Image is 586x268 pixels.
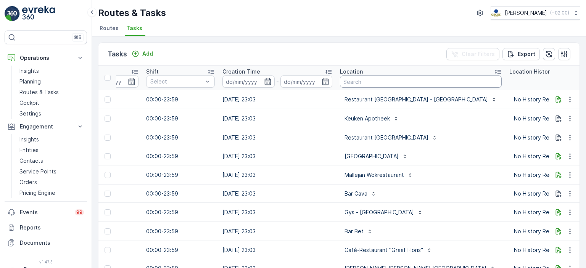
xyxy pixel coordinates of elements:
button: Gys - [GEOGRAPHIC_DATA] [340,206,428,218]
p: Café-Restaurant "Graaf Floris" [345,246,423,254]
p: Pricing Engine [19,189,55,197]
p: Service Points [19,168,56,175]
div: Toggle Row Selected [105,228,111,234]
td: 00:00-23:59 [142,128,219,147]
p: Routes & Tasks [19,88,59,96]
p: No History Records [514,190,573,197]
button: [GEOGRAPHIC_DATA] [340,150,412,162]
p: Add [142,50,153,58]
p: Restaurant [GEOGRAPHIC_DATA] [345,134,428,141]
button: Add [129,49,156,58]
button: Café-Restaurant "Graaf Floris" [340,244,437,256]
a: Cockpit [16,98,87,108]
img: logo_light-DOdMpM7g.png [22,6,55,21]
button: Bar Bet [340,225,377,238]
td: 00:00-23:59 [142,165,219,185]
span: Routes [100,24,119,32]
a: Reports [5,220,87,235]
span: v 1.47.3 [5,260,87,264]
td: 00:00-23:59 [142,109,219,128]
div: Toggle Row Selected [105,96,111,103]
td: [DATE] 23:03 [219,185,336,203]
p: Restaurant [GEOGRAPHIC_DATA] - [GEOGRAPHIC_DATA] [345,96,488,103]
button: Restaurant [GEOGRAPHIC_DATA] [340,132,442,144]
p: 99 [76,209,82,215]
a: Routes & Tasks [16,87,87,98]
p: Events [20,209,70,216]
button: Restaurant [GEOGRAPHIC_DATA] - [GEOGRAPHIC_DATA] [340,93,502,106]
p: Export [518,50,535,58]
a: Settings [16,108,87,119]
p: No History Records [514,134,573,141]
p: Planning [19,78,41,85]
a: Contacts [16,156,87,166]
td: [DATE] 23:03 [219,128,336,147]
p: Mallejan Wokrestaurant [345,171,404,179]
td: 00:00-23:59 [142,185,219,203]
p: Tasks [108,49,127,59]
p: Orders [19,178,37,186]
td: [DATE] 23:03 [219,147,336,165]
button: Export [502,48,540,60]
td: 00:00-23:59 [142,203,219,222]
button: Clear Filters [446,48,499,60]
img: basis-logo_rgb2x.png [491,9,502,17]
p: Location [340,68,363,75]
span: Tasks [126,24,142,32]
td: 00:00-23:59 [142,241,219,259]
p: No History Records [514,115,573,122]
p: No History Records [514,96,573,103]
div: Toggle Row Selected [105,135,111,141]
p: No History Records [514,246,573,254]
div: Toggle Row Selected [105,153,111,159]
p: Shift [146,68,159,75]
p: ⌘B [74,34,82,40]
p: Operations [20,54,72,62]
div: Toggle Row Selected [105,172,111,178]
p: Clear Filters [462,50,495,58]
button: Operations [5,50,87,66]
p: - [276,77,279,86]
p: No History Records [514,209,573,216]
p: No History Records [514,152,573,160]
p: ( +02:00 ) [550,10,569,16]
p: Bar Cava [345,190,367,197]
td: 00:00-23:59 [142,222,219,241]
p: Contacts [19,157,43,165]
div: Toggle Row Selected [105,116,111,122]
p: Keuken Apotheek [345,115,390,122]
p: Reports [20,224,84,231]
a: Planning [16,76,87,87]
a: Documents [5,235,87,250]
p: Entities [19,146,39,154]
p: Select [150,78,203,85]
p: Insights [19,136,39,143]
td: [DATE] 23:03 [219,165,336,185]
a: Orders [16,177,87,188]
input: Search [340,75,502,88]
td: [DATE] 23:03 [219,222,336,241]
td: [DATE] 23:03 [219,90,336,109]
div: Toggle Row Selected [105,247,111,253]
p: Location History [509,68,553,75]
p: Routes & Tasks [98,7,166,19]
p: Documents [20,239,84,247]
p: No History Records [514,228,573,235]
p: [PERSON_NAME] [505,9,547,17]
p: No History Records [514,171,573,179]
p: [GEOGRAPHIC_DATA] [345,152,399,160]
p: Engagement [20,123,72,130]
td: [DATE] 23:03 [219,109,336,128]
img: logo [5,6,20,21]
a: Insights [16,66,87,76]
button: [PERSON_NAME](+02:00) [491,6,580,20]
button: Mallejan Wokrestaurant [340,169,418,181]
td: [DATE] 23:03 [219,241,336,259]
button: Bar Cava [340,188,381,200]
a: Insights [16,134,87,145]
td: [DATE] 23:03 [219,203,336,222]
p: Creation Time [222,68,260,75]
p: Cockpit [19,99,39,107]
div: Toggle Row Selected [105,191,111,197]
button: Engagement [5,119,87,134]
